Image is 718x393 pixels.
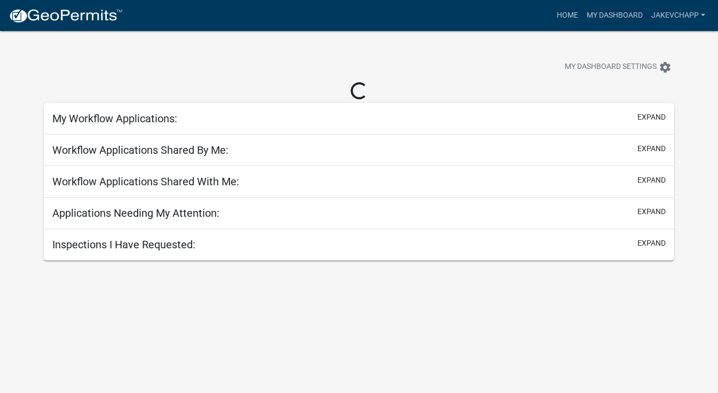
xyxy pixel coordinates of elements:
h5: Workflow Applications Shared With Me: [52,175,239,188]
span: My Dashboard Settings [565,61,657,74]
button: expand [637,112,666,123]
button: expand [637,206,666,217]
h5: Inspections I Have Requested: [52,238,195,251]
i: settings [659,61,672,74]
button: expand [637,175,666,186]
a: jakevchapp [647,5,709,26]
button: expand [637,238,666,249]
button: expand [637,143,666,154]
h5: Workflow Applications Shared By Me: [52,144,228,156]
h5: My Workflow Applications: [52,112,177,125]
h5: Applications Needing My Attention: [52,207,219,219]
button: My Dashboard Settingssettings [556,57,680,77]
a: Home [553,5,582,26]
a: My Dashboard [582,5,647,26]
